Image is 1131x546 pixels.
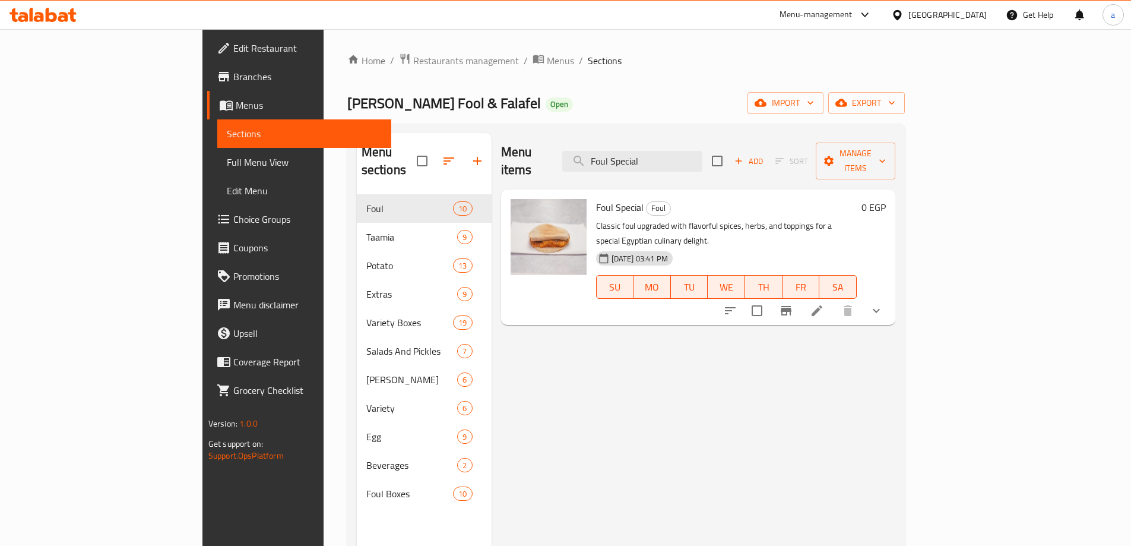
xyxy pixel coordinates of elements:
div: Beverages2 [357,451,492,479]
p: Classic foul upgraded with flavorful spices, herbs, and toppings for a special Egyptian culinary ... [596,219,857,248]
a: Restaurants management [399,53,519,68]
span: Menus [236,98,382,112]
div: items [457,430,472,444]
div: items [457,287,472,301]
span: [PERSON_NAME] [366,373,458,387]
button: Add [730,152,768,171]
span: a [1111,8,1115,21]
span: SU [601,279,629,296]
div: items [453,201,472,216]
div: items [453,487,472,501]
div: Foul [366,201,454,216]
span: Sections [227,127,382,141]
div: Variety6 [357,394,492,422]
button: Manage items [816,143,895,179]
span: 6 [458,403,471,414]
button: FR [782,275,820,299]
svg: Show Choices [869,304,883,318]
span: Version: [208,416,237,431]
span: Menus [547,53,574,68]
a: Full Menu View [217,148,391,176]
span: Restaurants management [413,53,519,68]
span: Select section first [768,152,816,171]
li: / [390,53,394,68]
span: import [757,96,814,111]
div: Foul10 [357,194,492,223]
div: Beverages [366,458,458,472]
div: items [457,344,472,358]
a: Grocery Checklist [207,376,391,405]
span: Edit Restaurant [233,41,382,55]
div: Variety [366,401,458,415]
a: Edit menu item [810,304,824,318]
span: 1.0.0 [239,416,258,431]
input: search [562,151,702,172]
button: sort-choices [716,296,745,325]
span: Coupons [233,241,382,255]
div: Taamia9 [357,223,492,251]
a: Promotions [207,262,391,291]
a: Menus [533,53,574,68]
div: Menu-management [780,8,853,22]
span: Select section [705,149,730,173]
span: 2 [458,460,471,471]
span: Sections [588,53,622,68]
span: 9 [458,289,471,300]
span: 9 [458,232,471,243]
span: Potato [366,258,454,273]
button: Add section [463,147,492,175]
span: Coverage Report [233,355,382,369]
div: Open [546,97,573,112]
li: / [579,53,583,68]
span: Open [546,99,573,109]
button: delete [834,296,862,325]
div: [GEOGRAPHIC_DATA] [908,8,987,21]
div: items [453,315,472,330]
span: Salads And Pickles [366,344,458,358]
span: Add [733,154,765,168]
div: Salads And Pickles7 [357,337,492,365]
span: Select all sections [410,149,435,173]
div: Foul [646,201,671,216]
span: Upsell [233,326,382,340]
div: Potato13 [357,251,492,280]
div: items [457,230,472,244]
div: Extras9 [357,280,492,308]
button: WE [708,275,745,299]
a: Support.OpsPlatform [208,448,284,463]
div: [PERSON_NAME]6 [357,365,492,394]
a: Sections [217,119,391,148]
span: [DATE] 03:41 PM [607,253,673,264]
span: 10 [454,488,471,500]
span: SA [824,279,852,296]
h2: Menu items [501,143,549,179]
span: 13 [454,260,471,272]
a: Edit Menu [217,176,391,205]
span: Taamia [366,230,458,244]
span: Select to update [745,298,769,323]
span: Variety Boxes [366,315,454,330]
button: TH [745,275,782,299]
button: import [747,92,823,114]
div: Egg [366,430,458,444]
span: Edit Menu [227,184,382,198]
nav: breadcrumb [347,53,905,68]
div: items [457,373,472,387]
button: Branch-specific-item [772,296,800,325]
span: Get support on: [208,436,263,452]
a: Choice Groups [207,205,391,233]
a: Upsell [207,319,391,348]
span: 9 [458,431,471,443]
span: Foul [647,201,670,215]
span: MO [638,279,666,296]
a: Coupons [207,233,391,262]
div: Taamia Patties [366,373,458,387]
span: Manage items [825,146,886,176]
span: Choice Groups [233,212,382,226]
button: SA [819,275,857,299]
div: Variety Boxes19 [357,308,492,337]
